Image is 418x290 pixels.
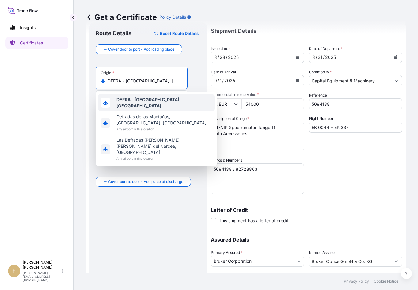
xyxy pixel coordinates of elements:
button: Calendar [293,52,302,62]
div: Show suggestions [96,92,217,166]
p: [PERSON_NAME] [PERSON_NAME] [23,260,61,270]
label: Commodity [309,69,332,75]
div: month, [312,54,316,61]
p: [PERSON_NAME][EMAIL_ADDRESS][DOMAIN_NAME] [23,271,61,282]
p: Assured Details [211,237,402,242]
div: day, [219,54,226,61]
p: Get a Certificate [86,12,157,22]
div: month, [214,77,218,84]
div: Origin [101,71,114,75]
p: Certificates [20,40,43,46]
p: Letter of Credit [211,208,402,212]
span: Cover port to door - Add place of discharge [108,179,183,185]
input: Type to search commodity [309,75,391,86]
span: Date of Arrival [211,69,236,75]
button: Show suggestions [391,256,402,267]
div: month, [214,54,218,61]
label: Flight Number [309,116,333,122]
button: Show suggestions [391,75,402,86]
label: Description of Cargo [211,116,249,122]
label: Marks & Numbers [211,157,242,163]
span: Primary Assured [211,250,242,256]
div: / [316,54,317,61]
div: year, [325,54,336,61]
span: F [13,268,16,274]
span: This shipment has a letter of credit [219,218,288,224]
input: Text to appear on certificate [96,90,188,101]
span: Bruker Corporation [214,258,252,264]
div: / [226,54,227,61]
span: Defradas de las Montañas, [GEOGRAPHIC_DATA], [GEOGRAPHIC_DATA] [116,114,212,126]
div: / [222,77,224,84]
button: Calendar [293,76,302,86]
p: Policy Details [159,14,186,20]
input: Enter name [309,122,402,133]
input: Enter amount [241,98,304,109]
span: Las Defradas [PERSON_NAME], [PERSON_NAME] del Narcea, [GEOGRAPHIC_DATA] [116,137,212,155]
input: Origin [108,78,180,84]
label: Named Assured [309,250,336,256]
span: Any airport in this location [116,155,212,162]
input: Enter booking reference [309,98,402,109]
span: Cover door to port - Add loading place [108,46,174,52]
p: Insights [20,25,36,31]
span: Any airport in this location [116,126,212,132]
div: / [218,54,219,61]
input: Assured Name [309,256,391,267]
div: year, [224,77,236,84]
p: Privacy Policy [344,279,369,284]
div: / [323,54,325,61]
div: / [218,77,219,84]
label: Reference [309,92,327,98]
div: day, [219,77,222,84]
button: Calendar [391,52,401,62]
p: Cookie Notice [374,279,398,284]
span: Date of Departure [309,46,343,52]
span: Commercial Invoice Value [211,92,304,97]
div: year, [227,54,239,61]
b: DEFRA - [GEOGRAPHIC_DATA], [GEOGRAPHIC_DATA] [116,97,181,108]
span: Issue date [211,46,231,52]
div: day, [317,54,323,61]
